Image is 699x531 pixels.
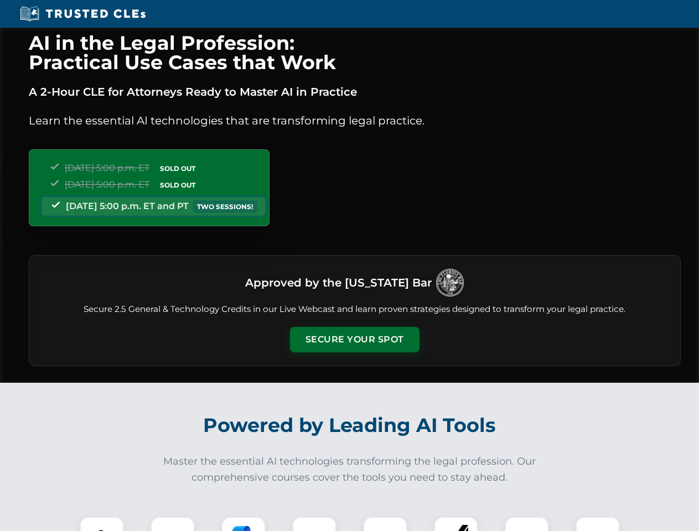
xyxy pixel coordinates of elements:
span: SOLD OUT [156,179,199,191]
p: Secure 2.5 General & Technology Credits in our Live Webcast and learn proven strategies designed ... [43,303,667,316]
h1: AI in the Legal Profession: Practical Use Cases that Work [29,33,681,72]
p: A 2-Hour CLE for Attorneys Ready to Master AI in Practice [29,83,681,101]
button: Secure Your Spot [290,327,420,352]
span: SOLD OUT [156,163,199,174]
h3: Approved by the [US_STATE] Bar [245,273,432,293]
span: [DATE] 5:00 p.m. ET [65,179,149,190]
img: Trusted CLEs [17,6,149,22]
h2: Powered by Leading AI Tools [43,406,656,445]
img: Logo [436,269,464,296]
span: [DATE] 5:00 p.m. ET [65,163,149,173]
p: Master the essential AI technologies transforming the legal profession. Our comprehensive courses... [156,454,543,486]
p: Learn the essential AI technologies that are transforming legal practice. [29,112,681,129]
